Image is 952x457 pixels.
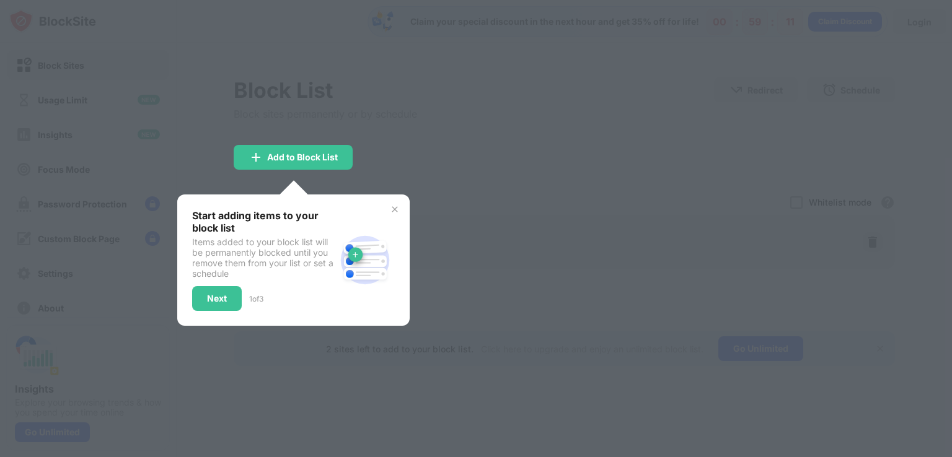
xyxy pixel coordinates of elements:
img: x-button.svg [390,204,400,214]
img: block-site.svg [335,230,395,290]
div: Next [207,294,227,303]
div: 1 of 3 [249,294,263,303]
div: Items added to your block list will be permanently blocked until you remove them from your list o... [192,237,335,279]
div: Start adding items to your block list [192,209,335,234]
div: Add to Block List [267,152,338,162]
